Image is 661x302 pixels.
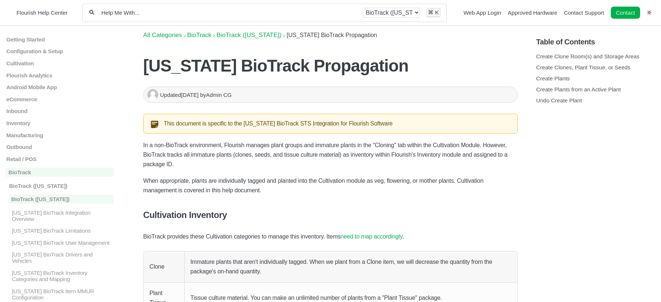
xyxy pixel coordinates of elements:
[206,92,232,98] span: Admin CG
[536,97,582,103] a: Undo Create Plant
[143,56,518,76] h1: [US_STATE] BioTrack Propagation
[5,144,114,150] a: Outbound
[5,168,114,177] a: BioTrack
[9,8,67,18] a: Flourish Help Center
[5,288,114,300] a: [US_STATE] BioTrack Item MMUR Configuration
[464,10,501,16] a: Web App Login navigation item
[5,96,114,102] a: eCommerce
[143,114,518,134] div: This document is specific to the [US_STATE] BioTrack STS Integration for Flourish Software
[5,209,114,222] a: [US_STATE] BioTrack Integration Overview
[147,89,158,100] img: Admin CG
[11,228,114,234] p: [US_STATE] BioTrack Limitations
[5,228,114,234] a: [US_STATE] BioTrack Limitations
[101,9,356,16] input: Help Me With...
[187,32,211,39] span: ​BioTrack
[143,141,518,169] p: In a non-BioTrack environment, Flourish manages plant groups and immature plants in the "Cloning"...
[536,86,621,92] a: Create Plants from an Active Plant
[11,270,114,282] p: [US_STATE] BioTrack Inventory Categories and Mapping
[5,48,114,54] a: Configuration & Setup
[217,32,281,39] span: ​BioTrack ([US_STATE])
[564,10,604,16] a: Contact Support navigation item
[287,32,377,38] span: [US_STATE] BioTrack Propagation
[5,36,114,42] a: Getting Started
[536,38,656,46] h5: Table of Contents
[609,8,642,18] li: Contact desktop
[5,251,114,264] a: [US_STATE] BioTrack Drivers and Vehicles
[143,176,518,195] p: When appropriate, plants are individually tagged and planted into the Cultivation module as veg, ...
[8,194,114,204] p: BioTrack ([US_STATE])
[16,10,67,16] span: Flourish Help Center
[200,92,232,98] span: by
[5,132,114,138] a: Manufacturing
[536,75,570,81] a: Create Plants
[143,32,182,39] a: Breadcrumb link to All Categories
[5,72,114,78] a: Flourish Analytics
[143,210,518,220] h4: Cultivation Inventory
[9,8,13,18] img: Flourish Help Center Logo
[11,288,114,300] p: [US_STATE] BioTrack Item MMUR Configuration
[5,84,114,90] a: Android Mobile App
[340,233,402,240] a: need to map accordingly
[143,32,182,39] span: All Categories
[611,7,640,19] a: Contact
[5,60,114,66] a: Cultivation
[536,64,630,70] a: Create Clones, Plant Tissue, or Seeds
[5,194,114,204] a: BioTrack ([US_STATE])
[217,32,281,39] a: BioTrack (Florida)
[8,182,114,189] p: BioTrack ([US_STATE])
[5,182,114,189] a: BioTrack ([US_STATE])
[536,53,639,59] a: Create Clone Room(s) and Storage Areas
[647,9,652,15] a: Switch dark mode setting
[160,92,200,98] span: Updated
[181,92,199,98] time: [DATE]
[11,209,114,222] p: [US_STATE] BioTrack Integration Overview
[11,240,114,246] p: [US_STATE] BioTrack User Management
[428,9,433,15] kbd: ⌘
[149,262,178,272] p: Clone
[5,156,114,162] a: Retail / POS
[187,32,211,39] a: BioTrack
[5,120,114,126] a: Inventory
[5,108,114,114] a: Inbound
[11,251,114,264] p: [US_STATE] BioTrack Drivers and Vehicles
[143,232,518,241] p: BioTrack provides these Cultivation categories to manage this inventory. Items .
[435,9,439,15] kbd: K
[508,10,557,16] a: Approved Hardware navigation item
[191,257,512,276] p: Immature plants that aren't individually tagged. When we plant from a Clone item, we will decreas...
[5,270,114,282] a: [US_STATE] BioTrack Inventory Categories and Mapping
[5,240,114,246] a: [US_STATE] BioTrack User Management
